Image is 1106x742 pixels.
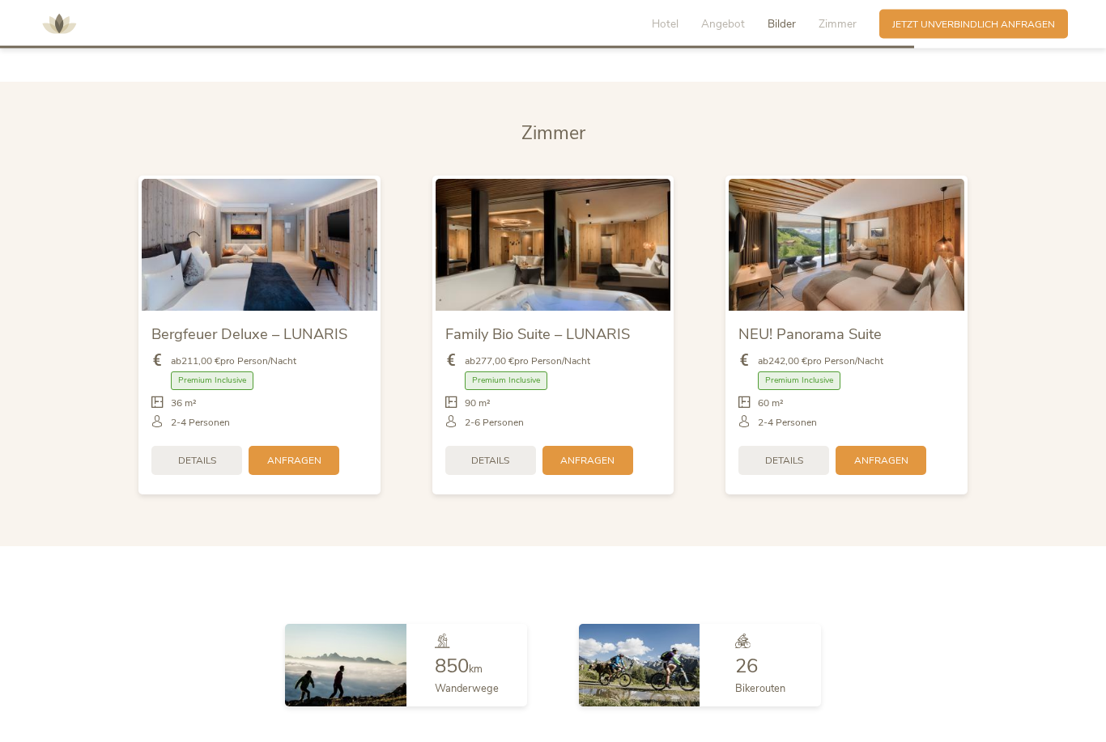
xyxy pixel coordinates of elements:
[701,16,745,32] span: Angebot
[758,372,840,391] span: Premium Inclusive
[178,455,216,469] span: Details
[465,355,590,369] span: ab pro Person/Nacht
[35,19,83,28] a: AMONTI & LUNARIS Wellnessresort
[729,180,964,312] img: NEU! Panorama Suite
[445,324,630,345] span: Family Bio Suite – LUNARIS
[171,417,230,430] span: 2-4 Personen
[758,417,817,430] span: 2-4 Personen
[436,180,671,312] img: Family Bio Suite – LUNARIS
[465,372,547,391] span: Premium Inclusive
[267,455,321,469] span: Anfragen
[768,16,796,32] span: Bilder
[171,397,197,411] span: 36 m²
[465,417,524,430] span: 2-6 Personen
[469,663,483,677] span: km
[560,455,615,469] span: Anfragen
[892,18,1055,32] span: Jetzt unverbindlich anfragen
[652,16,678,32] span: Hotel
[758,397,784,411] span: 60 m²
[735,654,758,680] span: 26
[475,355,514,368] b: 277,00 €
[854,455,908,469] span: Anfragen
[735,682,785,697] span: Bikerouten
[768,355,807,368] b: 242,00 €
[819,16,857,32] span: Zimmer
[521,121,585,146] span: Zimmer
[465,397,491,411] span: 90 m²
[435,682,499,697] span: Wanderwege
[435,654,469,680] span: 850
[142,180,377,312] img: Bergfeuer Deluxe – LUNARIS
[181,355,220,368] b: 211,00 €
[471,455,509,469] span: Details
[738,324,882,345] span: NEU! Panorama Suite
[151,324,347,345] span: Bergfeuer Deluxe – LUNARIS
[171,372,253,391] span: Premium Inclusive
[171,355,296,369] span: ab pro Person/Nacht
[765,455,803,469] span: Details
[758,355,883,369] span: ab pro Person/Nacht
